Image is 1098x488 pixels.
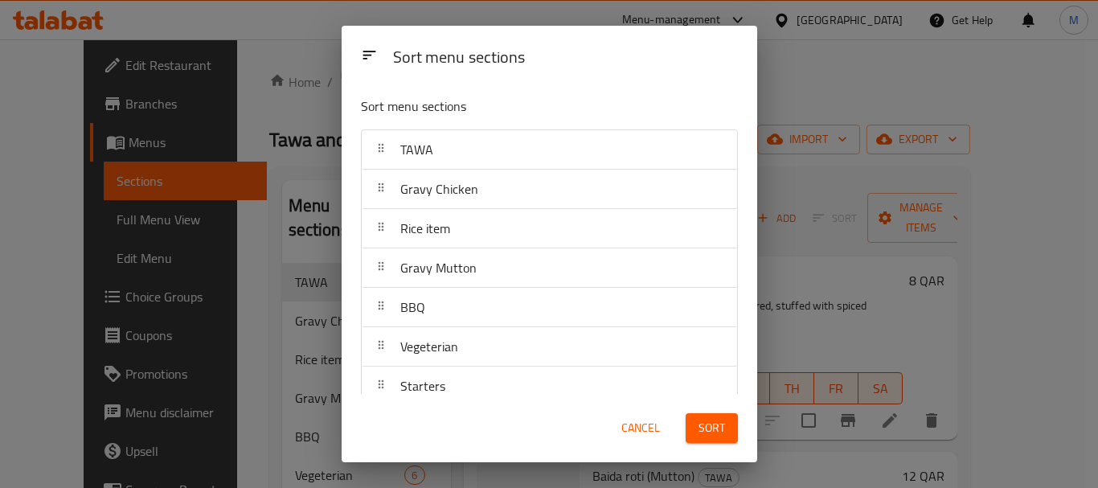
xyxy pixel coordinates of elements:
[686,413,738,443] button: Sort
[400,256,477,280] span: Gravy Mutton
[400,137,433,162] span: TAWA
[362,367,737,406] div: Starters
[362,288,737,327] div: BBQ
[362,170,737,209] div: Gravy Chicken
[362,327,737,367] div: Vegeterian
[621,418,660,438] span: Cancel
[362,130,737,170] div: TAWA
[400,374,445,398] span: Starters
[362,248,737,288] div: Gravy Mutton
[615,413,666,443] button: Cancel
[387,40,744,76] div: Sort menu sections
[362,209,737,248] div: Rice item
[400,177,478,201] span: Gravy Chicken
[361,96,660,117] p: Sort menu sections
[400,334,458,359] span: Vegeterian
[699,418,725,438] span: Sort
[400,216,450,240] span: Rice item
[400,295,425,319] span: BBQ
